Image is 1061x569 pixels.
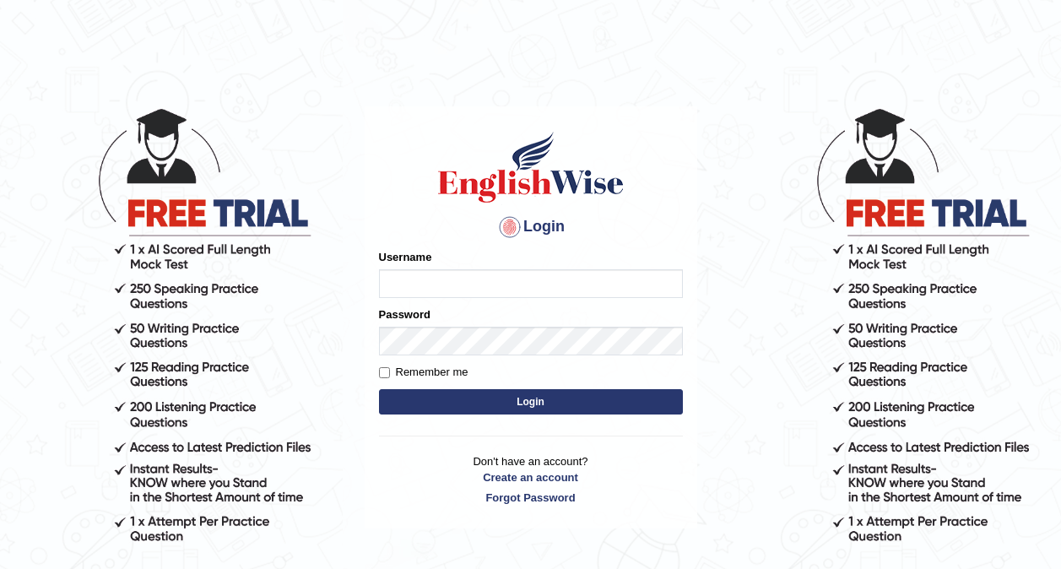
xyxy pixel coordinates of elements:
p: Don't have an account? [379,453,683,506]
a: Create an account [379,469,683,485]
img: Logo of English Wise sign in for intelligent practice with AI [435,129,627,205]
input: Remember me [379,367,390,378]
label: Password [379,306,430,322]
label: Remember me [379,364,468,381]
button: Login [379,389,683,415]
label: Username [379,249,432,265]
a: Forgot Password [379,490,683,506]
h4: Login [379,214,683,241]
